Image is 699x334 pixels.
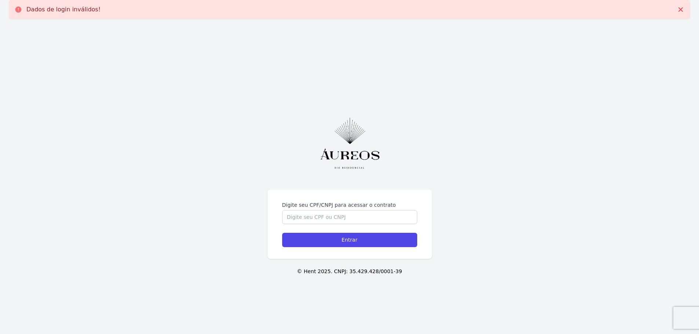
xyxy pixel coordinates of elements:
p: Dados de login inválidos! [26,6,101,13]
input: Entrar [282,233,417,247]
p: © Hent 2025. CNPJ: 35.429.428/0001-39 [12,268,687,275]
label: Digite seu CPF/CNPJ para acessar o contrato [282,201,417,209]
img: Vertical_Preto@4x.png [309,109,390,178]
input: Digite seu CPF ou CNPJ [282,210,417,224]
